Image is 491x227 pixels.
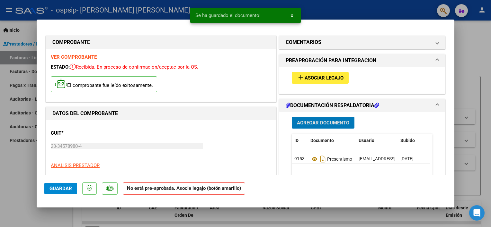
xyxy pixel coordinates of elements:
[286,38,321,46] h1: COMENTARIOS
[294,156,307,161] span: 91537
[279,67,445,94] div: PREAPROBACIÓN PARA INTEGRACION
[286,57,376,64] h1: PREAPROBACIÓN PARA INTEGRACION
[292,117,354,129] button: Agregar Documento
[319,154,327,164] i: Descargar documento
[359,138,374,143] span: Usuario
[123,182,245,195] strong: No está pre-aprobada. Asocie legajo (botón amarillo)
[49,186,72,191] span: Guardar
[70,64,198,70] span: Recibida. En proceso de confirmacion/aceptac por la OS.
[51,76,157,92] p: El comprobante fue leído exitosamente.
[292,72,349,84] button: Asociar Legajo
[305,75,344,81] span: Asociar Legajo
[308,134,356,147] datatable-header-cell: Documento
[469,205,485,221] div: Open Intercom Messenger
[51,174,271,181] p: [PERSON_NAME] [PERSON_NAME]
[51,54,97,60] a: VER COMPROBANTE
[51,163,100,168] span: ANALISIS PRESTADOR
[279,36,445,49] mat-expansion-panel-header: COMENTARIOS
[400,156,414,161] span: [DATE]
[356,134,398,147] datatable-header-cell: Usuario
[52,110,118,116] strong: DATOS DEL COMPROBANTE
[279,99,445,112] mat-expansion-panel-header: DOCUMENTACIÓN RESPALDATORIA
[286,102,379,109] h1: DOCUMENTACIÓN RESPALDATORIA
[52,39,90,45] strong: COMPROBANTE
[291,13,293,18] span: x
[294,138,299,143] span: ID
[279,54,445,67] mat-expansion-panel-header: PREAPROBACIÓN PARA INTEGRACION
[195,12,261,19] span: Se ha guardado el documento!
[310,156,352,162] span: Presentismo
[398,134,430,147] datatable-header-cell: Subido
[297,120,349,126] span: Agregar Documento
[430,134,462,147] datatable-header-cell: Acción
[286,10,298,21] button: x
[292,134,308,147] datatable-header-cell: ID
[400,138,415,143] span: Subido
[51,64,70,70] span: ESTADO:
[44,183,77,194] button: Guardar
[51,130,117,137] p: CUIT
[297,73,305,81] mat-icon: add
[310,138,334,143] span: Documento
